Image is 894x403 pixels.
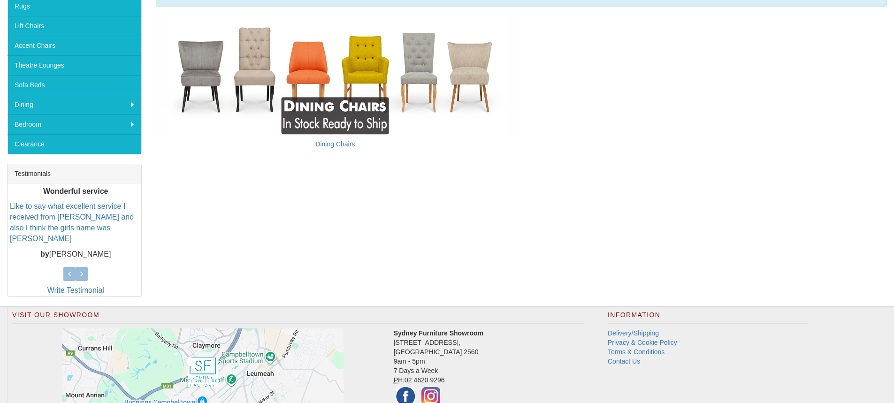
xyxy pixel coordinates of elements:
[608,348,665,356] a: Terms & Conditions
[8,75,141,95] a: Sofa Beds
[8,16,141,36] a: Lift Chairs
[394,376,405,384] abbr: Phone
[8,134,141,154] a: Clearance
[608,357,640,365] a: Contact Us
[608,339,677,346] a: Privacy & Cookie Policy
[8,95,141,114] a: Dining
[8,36,141,55] a: Accent Chairs
[156,16,514,136] img: Dining Chairs
[43,187,108,195] b: Wonderful service
[12,312,584,324] h2: Visit Our Showroom
[10,249,141,260] p: [PERSON_NAME]
[10,203,134,243] a: Like to say what excellent service I received from [PERSON_NAME] and also I think the girls name ...
[8,55,141,75] a: Theatre Lounges
[315,140,355,148] a: Dining Chairs
[8,164,141,183] div: Testimonials
[608,329,659,337] a: Delivery/Shipping
[40,250,49,258] b: by
[47,286,104,294] a: Write Testimonial
[8,114,141,134] a: Bedroom
[608,312,808,324] h2: Information
[394,329,483,337] strong: Sydney Furniture Showroom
